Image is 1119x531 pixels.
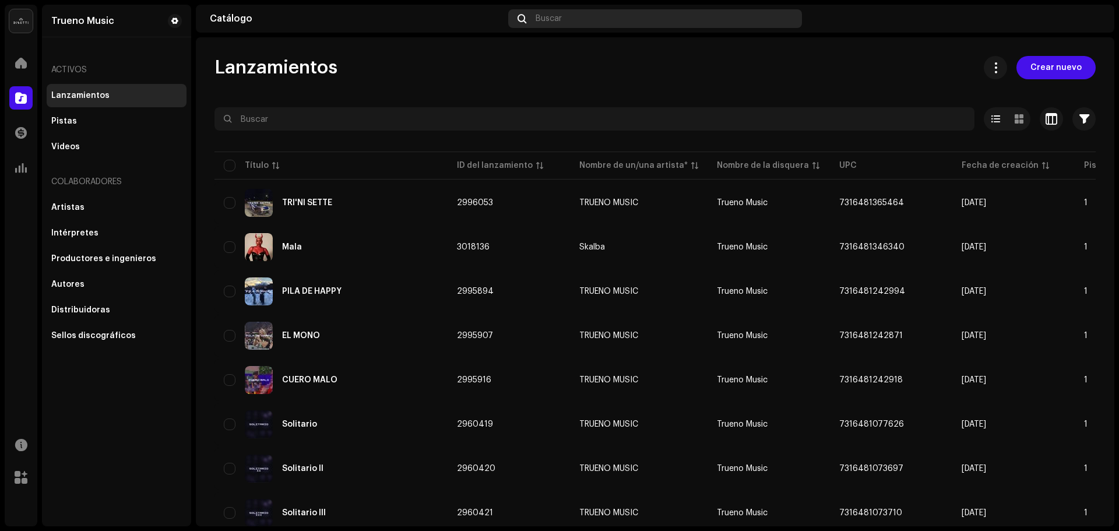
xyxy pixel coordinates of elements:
[1084,199,1088,207] span: 1
[839,199,904,207] span: 7316481365464
[839,465,903,473] span: 7316481073697
[47,298,186,322] re-m-nav-item: Distribuidoras
[245,233,273,261] img: e0481ead-ced3-427a-aff8-34ef5f8bce4c
[457,287,494,296] span: 2995894
[962,287,986,296] span: 2 sept 2025
[282,465,323,473] div: Solitario II
[839,287,905,296] span: 7316481242994
[536,14,562,23] span: Buscar
[457,465,495,473] span: 2960420
[1016,56,1096,79] button: Crear nuevo
[839,243,905,251] span: 7316481346340
[214,107,974,131] input: Buscar
[839,332,903,340] span: 7316481242871
[47,168,186,196] re-a-nav-header: Colaboradores
[579,509,638,517] div: TRUENO MUSIC
[579,465,698,473] span: TRUENO MUSIC
[1084,376,1088,384] span: 1
[51,228,98,238] div: Intérpretes
[457,243,490,251] span: 3018136
[245,410,273,438] img: aea987b6-d59e-45ea-b4cd-a1fc76537a98
[1084,509,1088,517] span: 1
[51,142,80,152] div: Videos
[51,203,85,212] div: Artistas
[579,509,698,517] span: TRUENO MUSIC
[47,196,186,219] re-m-nav-item: Artistas
[1084,420,1088,428] span: 1
[282,376,337,384] div: CUERO MALO
[214,56,337,79] span: Lanzamientos
[47,273,186,296] re-m-nav-item: Autores
[51,331,136,340] div: Sellos discográficos
[839,509,902,517] span: 7316481073710
[1030,56,1082,79] span: Crear nuevo
[839,420,904,428] span: 7316481077626
[579,287,638,296] div: TRUENO MUSIC
[579,199,638,207] div: TRUENO MUSIC
[47,324,186,347] re-m-nav-item: Sellos discográficos
[717,199,768,207] span: Trueno Music
[962,465,986,473] span: 26 jul 2025
[51,16,114,26] div: Trueno Music
[717,243,768,251] span: Trueno Music
[245,499,273,527] img: aa688a94-c9a4-4ebb-8315-6d5188fd9c28
[47,110,186,133] re-m-nav-item: Pistas
[47,221,186,245] re-m-nav-item: Intérpretes
[47,84,186,107] re-m-nav-item: Lanzamientos
[962,160,1039,171] div: Fecha de creación
[245,455,273,483] img: 45912422-6af3-41b7-bb21-67892c29d016
[717,376,768,384] span: Trueno Music
[717,509,768,517] span: Trueno Music
[282,287,342,296] div: PILA DE HAPPY
[717,160,809,171] div: Nombre de la disquera
[457,160,533,171] div: ID del lanzamiento
[210,14,504,23] div: Catálogo
[51,91,110,100] div: Lanzamientos
[282,199,332,207] div: TRI'NI SETTE
[245,366,273,394] img: 5f457ff1-f945-415e-9282-625f064b85de
[1084,465,1088,473] span: 1
[47,135,186,159] re-m-nav-item: Videos
[1082,9,1100,28] img: 09395f32-421a-49b9-adbc-000ffd70166e
[717,287,768,296] span: Trueno Music
[457,199,493,207] span: 2996053
[962,509,986,517] span: 26 jul 2025
[579,243,605,251] div: Skalba
[51,280,85,289] div: Autores
[282,332,320,340] div: EL MONO
[51,254,156,263] div: Productores e ingenieros
[962,420,986,428] span: 26 jul 2025
[579,332,698,340] span: TRUENO MUSIC
[717,465,768,473] span: Trueno Music
[245,277,273,305] img: 23f62c74-3ee8-4f01-98e7-0f67e68e6503
[457,332,493,340] span: 2995907
[579,199,698,207] span: TRUENO MUSIC
[282,243,302,251] div: Mala
[457,376,491,384] span: 2995916
[457,509,493,517] span: 2960421
[579,420,698,428] span: TRUENO MUSIC
[245,322,273,350] img: 8bd18dd1-5cf3-48a2-a92d-78e86614bc6e
[579,243,698,251] span: Skalba
[579,420,638,428] div: TRUENO MUSIC
[839,376,903,384] span: 7316481242918
[245,189,273,217] img: cab04f75-8f73-4eb9-9704-06fc32dd2752
[579,376,638,384] div: TRUENO MUSIC
[717,332,768,340] span: Trueno Music
[579,465,638,473] div: TRUENO MUSIC
[245,160,269,171] div: Título
[282,509,326,517] div: Solitario III
[457,420,493,428] span: 2960419
[962,376,986,384] span: 2 sept 2025
[1084,332,1088,340] span: 1
[579,287,698,296] span: TRUENO MUSIC
[717,420,768,428] span: Trueno Music
[962,243,986,251] span: 27 sept 2025
[962,199,986,207] span: 2 sept 2025
[47,56,186,84] re-a-nav-header: Activos
[51,117,77,126] div: Pistas
[9,9,33,33] img: 02a7c2d3-3c89-4098-b12f-2ff2945c95ee
[51,305,110,315] div: Distribuidoras
[579,376,698,384] span: TRUENO MUSIC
